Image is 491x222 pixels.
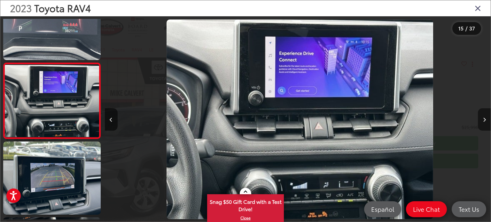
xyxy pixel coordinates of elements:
[4,65,100,137] img: 2023 Toyota RAV4 LE
[10,1,32,15] span: 2023
[208,195,283,214] span: Snag $50 Gift Card with a Test Drive!
[34,1,91,15] span: Toyota RAV4
[364,201,401,217] a: Español
[167,19,433,219] img: 2023 Toyota RAV4 LE
[469,25,475,32] span: 37
[2,141,102,215] img: 2023 Toyota RAV4 LE
[465,26,468,31] span: /
[406,201,447,217] a: Live Chat
[452,201,486,217] a: Text Us
[458,25,464,32] span: 15
[475,4,481,12] i: Close gallery
[368,205,397,213] span: Español
[478,108,491,131] button: Next image
[456,205,482,213] span: Text Us
[105,108,118,131] button: Previous image
[410,205,443,213] span: Live Chat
